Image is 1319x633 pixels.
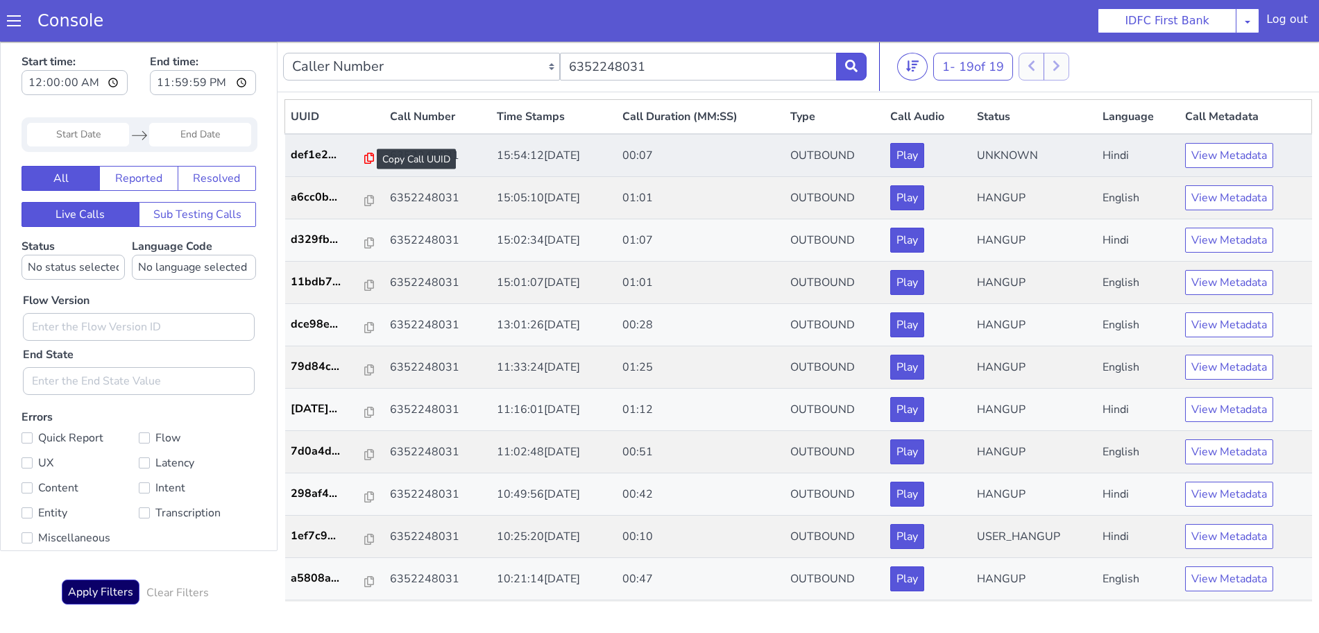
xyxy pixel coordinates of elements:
button: View Metadata [1185,101,1273,126]
th: Time Stamps [491,58,617,93]
td: OUTBOUND [785,559,885,601]
td: 6352248031 [384,347,491,389]
p: 11bdb7... [291,232,365,248]
button: Play [890,398,924,423]
td: 10:25:20[DATE] [491,474,617,516]
p: a5808a... [291,528,365,545]
label: Miscellaneous [22,487,139,506]
td: English [1097,135,1180,178]
td: 6352248031 [384,92,491,135]
label: Transcription [139,462,256,481]
button: View Metadata [1185,144,1273,169]
input: End time: [150,28,256,53]
td: 00:42 [617,432,785,474]
input: Enter the End State Value [23,326,255,353]
td: Hindi [1097,432,1180,474]
th: UUID [285,58,384,93]
span: 19 of 19 [959,17,1004,33]
td: Hindi [1097,178,1180,220]
td: 13:01:26[DATE] [491,262,617,305]
label: Latency [139,412,256,431]
label: Intent [139,437,256,456]
td: UNKNOWN [971,92,1097,135]
label: Flow Version [23,251,90,267]
a: 298af4... [291,444,379,460]
td: 00:51 [617,389,785,432]
td: HANGUP [971,389,1097,432]
select: Language Code [132,213,256,238]
button: View Metadata [1185,525,1273,550]
button: IDFC First Bank [1098,8,1236,33]
td: HANGUP [971,135,1097,178]
td: 6352248031 [384,474,491,516]
td: 15:02:34[DATE] [491,178,617,220]
td: OUTBOUND [785,432,885,474]
td: OUTBOUND [785,474,885,516]
button: View Metadata [1185,355,1273,380]
button: Live Calls [22,160,139,185]
td: 6352248031 [384,516,491,559]
label: Errors [22,368,256,509]
td: 00:10 [617,474,785,516]
button: View Metadata [1185,313,1273,338]
td: 01:07 [617,178,785,220]
td: HANGUP [971,262,1097,305]
a: [DATE]... [291,359,379,375]
th: Call Number [384,58,491,93]
button: Apply Filters [62,538,139,563]
p: 1ef7c9... [291,486,365,503]
td: 00:07 [617,92,785,135]
td: OUTBOUND [785,262,885,305]
th: Call Audio [885,58,971,93]
label: Entity [22,462,139,481]
th: Type [785,58,885,93]
td: 6352248031 [384,305,491,347]
td: 6352248031 [384,262,491,305]
td: HANGUP [971,305,1097,347]
a: dce98e... [291,274,379,291]
td: 6352248031 [384,389,491,432]
td: 6352248031 [384,135,491,178]
button: Resolved [178,124,256,149]
label: Quick Report [22,387,139,406]
td: 00:47 [617,516,785,559]
button: Play [890,101,924,126]
td: HANGUP [971,220,1097,262]
td: 6352248031 [384,220,491,262]
select: Status [22,213,125,238]
td: 00:06 [617,559,785,601]
input: End Date [149,81,251,105]
p: a6cc0b... [291,147,365,164]
td: 11:02:48[DATE] [491,389,617,432]
td: English [1097,389,1180,432]
input: Enter the Caller Number [560,11,837,39]
label: Status [22,197,125,238]
td: USER_HANGUP [971,559,1097,601]
td: 6352248031 [384,432,491,474]
td: Hindi [1097,559,1180,601]
td: English [1097,220,1180,262]
td: 11:16:01[DATE] [491,347,617,389]
td: OUTBOUND [785,389,885,432]
a: def1e2... [291,105,379,121]
td: USER_HANGUP [971,474,1097,516]
p: d329fb... [291,189,365,206]
label: Start time: [22,8,128,58]
td: 15:05:10[DATE] [491,135,617,178]
label: Flow [139,387,256,406]
th: Language [1097,58,1180,93]
button: Play [890,313,924,338]
button: Play [890,186,924,211]
td: HANGUP [971,432,1097,474]
p: 79d84c... [291,316,365,333]
p: 7d0a4d... [291,401,365,418]
td: OUTBOUND [785,135,885,178]
td: OUTBOUND [785,178,885,220]
td: OUTBOUND [785,347,885,389]
td: HANGUP [971,178,1097,220]
button: View Metadata [1185,186,1273,211]
td: Hindi [1097,474,1180,516]
td: OUTBOUND [785,220,885,262]
a: a6cc0b... [291,147,379,164]
td: 01:12 [617,347,785,389]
